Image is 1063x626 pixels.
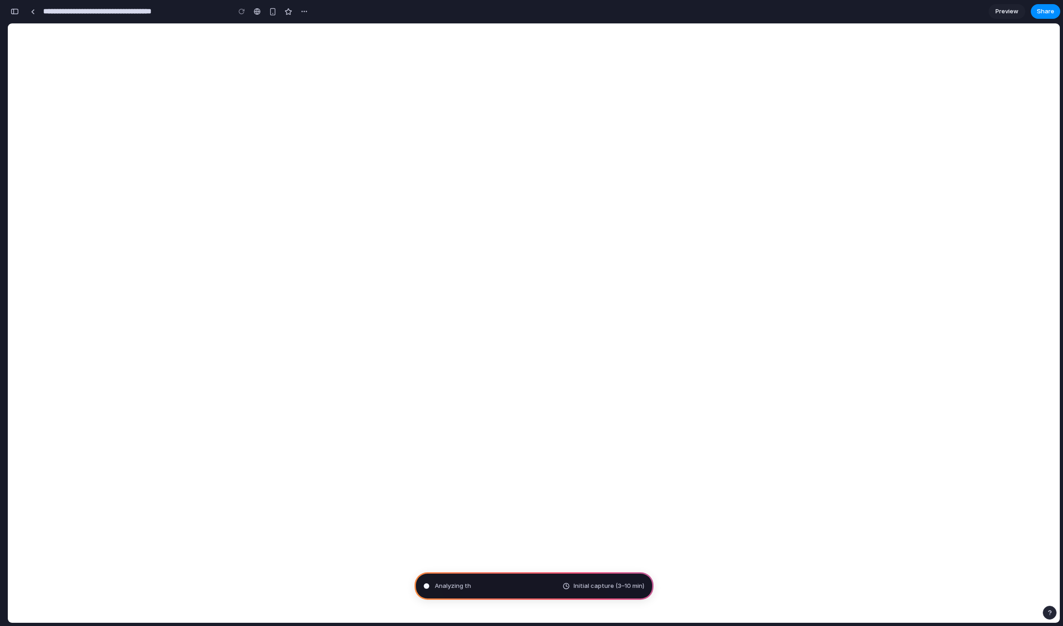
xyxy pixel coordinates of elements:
span: Preview [995,7,1018,16]
span: Analyzing th [435,581,471,591]
span: Initial capture (3–10 min) [574,581,644,591]
span: Share [1037,7,1054,16]
button: Share [1031,4,1060,19]
a: Preview [989,4,1025,19]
